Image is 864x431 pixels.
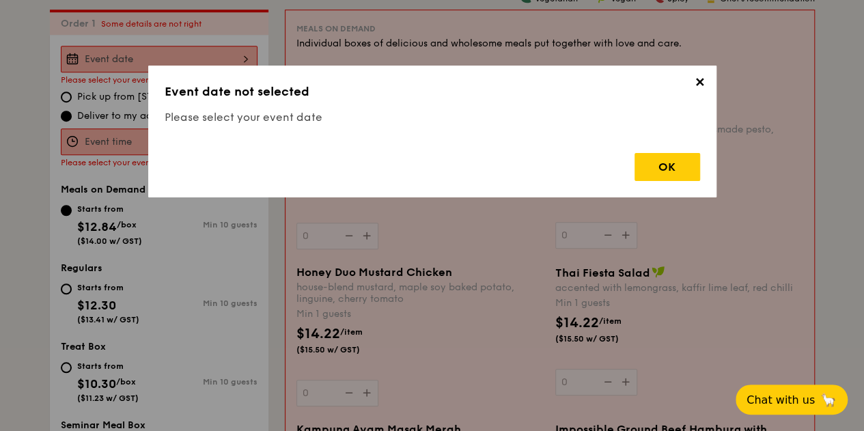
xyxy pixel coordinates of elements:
button: Chat with us🦙 [736,385,848,415]
span: Chat with us [747,393,815,406]
h3: Event date not selected [165,82,700,101]
span: 🦙 [820,392,837,408]
h4: Please select your event date [165,109,700,126]
div: OK [635,153,700,181]
span: ✕ [691,75,710,94]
